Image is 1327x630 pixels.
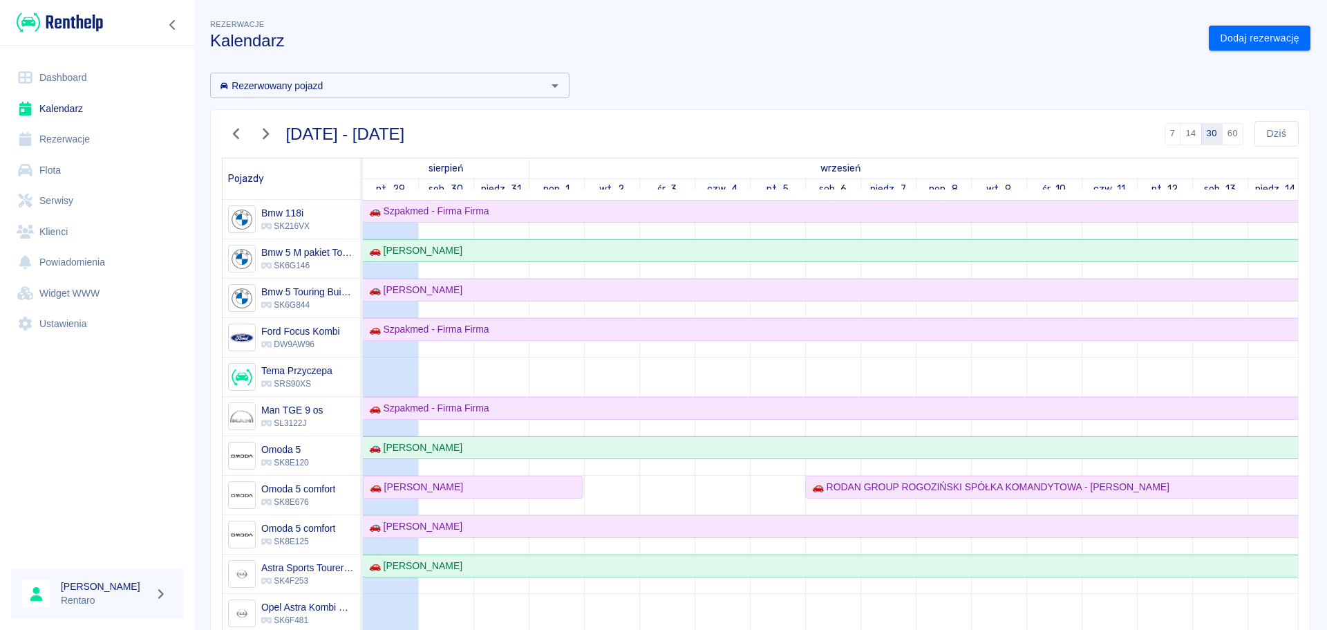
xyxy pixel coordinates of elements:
button: Zwiń nawigację [162,16,183,34]
a: Dodaj rezerwację [1209,26,1310,51]
button: 7 dni [1165,123,1181,145]
a: Ustawienia [11,308,183,340]
a: 3 września 2025 [654,179,681,199]
h6: Omoda 5 comfort [261,521,335,535]
div: 🚗 Szpakmed - Firma Firma [364,204,489,219]
a: 8 września 2025 [925,179,961,199]
a: 29 sierpnia 2025 [425,158,467,178]
img: Image [230,445,253,467]
p: SRS90XS [261,378,332,390]
p: SK4F253 [261,575,355,587]
p: Rentaro [61,593,149,608]
a: 29 sierpnia 2025 [373,179,408,199]
h6: Bmw 5 Touring Buissnes [261,285,355,299]
a: 1 września 2025 [540,179,574,199]
a: Klienci [11,216,183,248]
img: Image [230,208,253,231]
h6: Opel Astra Kombi Kobalt [261,600,355,614]
p: SK6G146 [261,259,355,272]
a: Rezerwacje [11,124,183,155]
h6: Omoda 5 comfort [261,482,335,496]
div: 🚗 [PERSON_NAME] [364,283,462,297]
a: Serwisy [11,185,183,216]
a: 5 września 2025 [763,179,793,199]
div: 🚗 [PERSON_NAME] [364,480,463,494]
a: 30 sierpnia 2025 [425,179,467,199]
a: Powiadomienia [11,247,183,278]
a: 12 września 2025 [1148,179,1182,199]
h6: Tema Przyczepa [261,364,332,378]
p: SK8E120 [261,456,309,469]
span: Pojazdy [228,173,264,185]
img: Image [230,524,253,546]
img: Image [230,405,253,428]
a: 11 września 2025 [1090,179,1129,199]
p: SL3122J [261,417,323,429]
a: Kalendarz [11,93,183,124]
img: Image [230,366,253,389]
a: Renthelp logo [11,11,103,34]
p: DW9AW96 [261,338,340,351]
h6: Omoda 5 [261,443,309,456]
p: SK6F481 [261,614,355,627]
a: 2 września 2025 [596,179,628,199]
img: Image [230,602,253,625]
div: 🚗 RODAN GROUP ROGOZIŃSKI SPÓŁKA KOMANDYTOWA - [PERSON_NAME] [807,480,1169,494]
p: SK216VX [261,220,310,232]
button: 30 dni [1201,123,1223,145]
h6: Bmw 5 M pakiet Touring [261,245,355,259]
img: Image [230,287,253,310]
div: 🚗 [PERSON_NAME] [364,519,462,534]
div: 🚗 [PERSON_NAME] [364,243,462,258]
h6: Astra Sports Tourer Vulcan [261,561,355,575]
a: 7 września 2025 [867,179,910,199]
div: 🚗 Szpakmed - Firma Firma [364,322,489,337]
img: Renthelp logo [17,11,103,34]
a: Widget WWW [11,278,183,309]
input: Wyszukaj i wybierz pojazdy... [214,77,543,94]
div: 🚗 Szpakmed - Firma Firma [364,401,489,416]
a: 9 września 2025 [983,179,1015,199]
a: 6 września 2025 [816,179,851,199]
h6: Ford Focus Kombi [261,324,340,338]
img: Image [230,563,253,586]
h6: Man TGE 9 os [261,403,323,417]
a: 31 sierpnia 2025 [478,179,525,199]
h3: Kalendarz [210,31,1198,50]
a: Dashboard [11,62,183,93]
img: Image [230,326,253,349]
a: Flota [11,155,183,186]
p: SK8E676 [261,496,335,508]
div: 🚗 [PERSON_NAME] [364,441,462,455]
button: Otwórz [545,76,565,95]
span: Rezerwacje [210,20,264,28]
button: 14 dni [1180,123,1201,145]
p: SK6G844 [261,299,355,311]
img: Image [230,248,253,270]
p: SK8E125 [261,535,335,548]
a: 13 września 2025 [1201,179,1240,199]
h6: Bmw 118i [261,206,310,220]
h6: [PERSON_NAME] [61,580,149,593]
div: 🚗 [PERSON_NAME] [364,559,462,573]
h3: [DATE] - [DATE] [286,124,405,144]
img: Image [230,484,253,507]
a: 4 września 2025 [704,179,741,199]
a: 14 września 2025 [1252,179,1299,199]
a: 10 września 2025 [1039,179,1070,199]
button: Dziś [1254,121,1299,147]
button: 60 dni [1222,123,1243,145]
a: 1 września 2025 [818,158,865,178]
